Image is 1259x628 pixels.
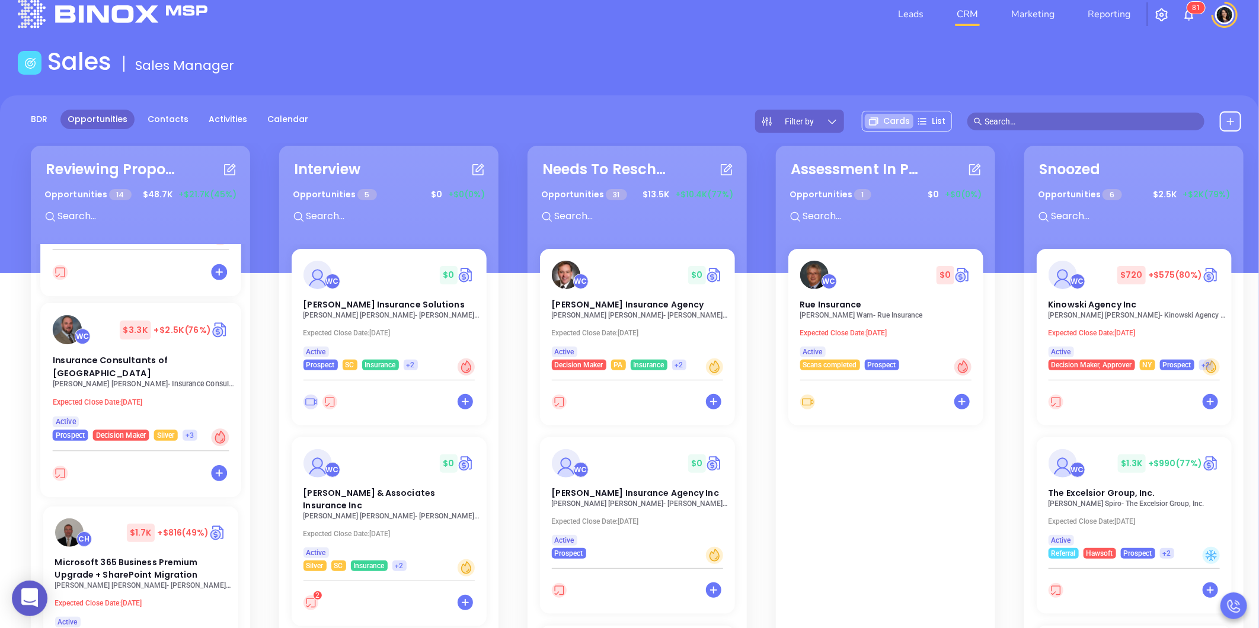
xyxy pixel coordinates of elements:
[1006,2,1059,26] a: Marketing
[209,524,226,542] img: Quote
[294,159,360,180] div: Interview
[458,266,475,284] img: Quote
[1203,358,1220,376] div: Warm
[1049,517,1226,526] p: Expected Close Date: [DATE]
[1202,358,1210,371] span: +2
[945,188,982,201] span: +$0 (0%)
[1187,2,1205,14] sup: 81
[52,398,235,406] p: Expected Close Date: [DATE]
[555,547,583,560] span: Prospect
[303,449,332,478] img: Moore & Associates Insurance Inc
[1103,189,1121,200] span: 6
[1163,358,1191,371] span: Prospect
[315,591,319,600] span: 2
[1037,249,1232,370] a: profileWalter Contreras$720+$575(80%)Circle dollarKinowski Agency Inc[PERSON_NAME] [PERSON_NAME]-...
[800,311,978,319] p: John Warn - Rue Insurance
[1049,311,1226,319] p: Craig Wilson - Kinowski Agency Inc
[552,499,730,508] p: Steve Straub - Straub Insurance Agency Inc
[60,110,135,129] a: Opportunities
[1049,329,1226,337] p: Expected Close Date: [DATE]
[552,517,730,526] p: Expected Close Date: [DATE]
[1039,159,1101,180] div: Snoozed
[357,189,376,200] span: 5
[1049,487,1156,499] span: The Excelsior Group, Inc.
[974,117,982,126] span: search
[985,115,1198,128] input: Search…
[458,559,475,576] div: Warm
[688,266,705,284] span: $ 0
[202,110,254,129] a: Activities
[306,358,335,371] span: Prospect
[1038,184,1122,206] p: Opportunities
[1052,534,1071,547] span: Active
[74,328,90,344] div: Walter Contreras
[292,437,487,571] a: profileWalter Contreras$0Circle dollar[PERSON_NAME] & Associates Insurance Inc[PERSON_NAME] [PERS...
[1203,454,1220,472] img: Quote
[706,358,723,376] div: Warm
[24,110,55,129] a: BDR
[154,323,211,336] span: +$2.5K (76%)
[407,358,415,371] span: +2
[952,2,983,26] a: CRM
[614,358,623,371] span: PA
[158,527,209,539] span: +$816 (49%)
[803,345,823,358] span: Active
[440,454,457,473] span: $ 0
[1203,266,1220,284] img: Quote
[552,487,719,499] span: Straub Insurance Agency Inc
[791,159,921,180] div: Assessment In Progress
[55,599,233,607] p: Expected Close Date: [DATE]
[428,185,445,204] span: $ 0
[1150,185,1180,204] span: $ 2.5K
[552,449,580,478] img: Straub Insurance Agency Inc
[440,266,457,284] span: $ 0
[306,546,326,559] span: Active
[1182,8,1196,22] img: iconNotification
[790,184,871,206] p: Opportunities
[541,184,627,206] p: Opportunities
[1215,5,1234,24] img: user
[211,428,229,446] div: Hot
[785,117,814,126] span: Filter by
[1050,209,1228,224] input: Search...
[306,559,324,572] span: Silver
[706,454,723,472] img: Quote
[52,315,81,344] img: Insurance Consultants of Pittsburgh
[52,380,235,388] p: Matt Straley - Insurance Consultants of Pittsburgh
[346,358,354,371] span: SC
[156,428,174,442] span: Silver
[555,345,574,358] span: Active
[675,358,683,371] span: +2
[1049,449,1077,478] img: The Excelsior Group, Inc.
[573,274,589,289] div: Walter Contreras
[1070,462,1085,478] div: Walter Contreras
[868,358,896,371] span: Prospect
[40,303,241,441] a: profileWalter Contreras$3.3K+$2.5K(76%)Circle dollarInsurance Consultants of [GEOGRAPHIC_DATA][PE...
[186,428,194,442] span: +3
[303,512,481,520] p: Sammy Truett - Moore & Associates Insurance Inc
[937,266,954,284] span: $ 0
[893,2,928,26] a: Leads
[55,428,84,442] span: Prospect
[325,462,340,478] div: Walter Contreras
[706,266,723,284] img: Quote
[1196,4,1200,12] span: 1
[1149,457,1203,469] span: +$990 (77%)
[303,487,436,511] span: Moore & Associates Insurance Inc
[306,345,326,358] span: Active
[55,581,233,589] p: Allan Kaplan - Kaplan Insurance
[1192,4,1196,12] span: 8
[334,559,343,572] span: SC
[1163,547,1171,560] span: +2
[365,358,396,371] span: Insurance
[211,321,229,339] img: Quote
[47,47,111,76] h1: Sales
[555,534,574,547] span: Active
[314,591,322,600] sup: 2
[127,524,155,542] span: $ 1.7K
[1143,358,1152,371] span: NY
